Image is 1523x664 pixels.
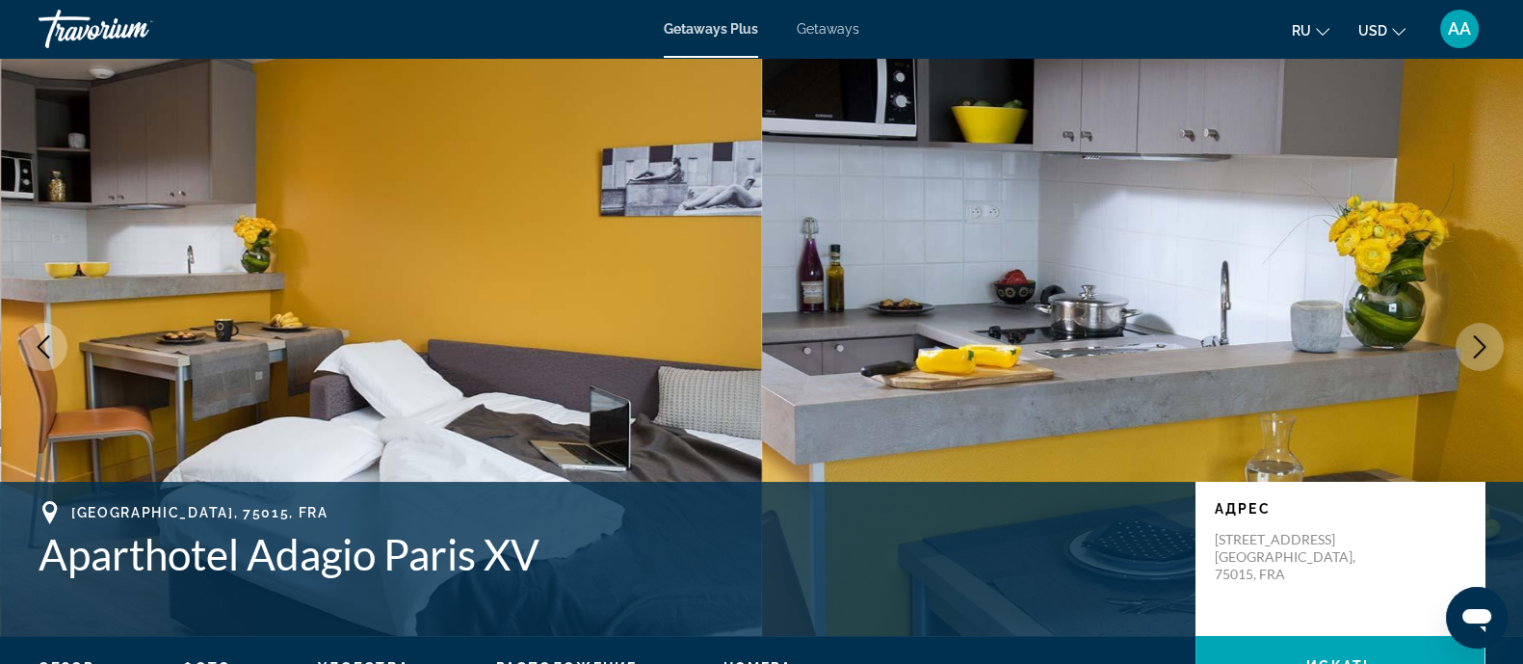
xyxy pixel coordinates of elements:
[71,505,328,520] span: [GEOGRAPHIC_DATA], 75015, FRA
[797,21,859,37] a: Getaways
[1358,16,1405,44] button: Change currency
[39,4,231,54] a: Travorium
[1215,531,1369,583] p: [STREET_ADDRESS] [GEOGRAPHIC_DATA], 75015, FRA
[39,529,1176,579] h1: Aparthotel Adagio Paris XV
[1215,501,1465,517] p: Адрес
[1434,9,1484,49] button: User Menu
[1446,587,1508,649] iframe: Button to launch messaging window
[1292,23,1311,39] span: ru
[19,323,67,371] button: Previous image
[1456,323,1504,371] button: Next image
[664,21,758,37] a: Getaways Plus
[1448,19,1471,39] span: AA
[1358,23,1387,39] span: USD
[1292,16,1329,44] button: Change language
